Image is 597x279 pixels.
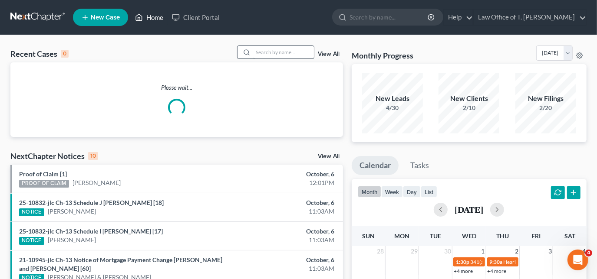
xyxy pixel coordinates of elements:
div: October, 6 [235,256,334,264]
div: NOTICE [19,208,44,216]
span: Sun [362,232,375,240]
span: 4 [585,250,592,256]
a: [PERSON_NAME] [73,178,121,187]
span: Mon [394,232,409,240]
span: 341(a) meeting for [PERSON_NAME] [470,259,554,265]
span: 28 [376,246,385,256]
span: Fri [531,232,541,240]
span: Sat [564,232,575,240]
button: list [421,186,437,198]
span: 4 [581,246,587,256]
span: Wed [462,232,476,240]
div: New Clients [439,94,499,104]
div: 11:03AM [235,236,334,244]
div: New Filings [515,94,576,104]
div: NOTICE [19,237,44,245]
a: 21-10945-jlc Ch-13 Notice of Mortgage Payment Change [PERSON_NAME] and [PERSON_NAME] [60] [19,256,222,272]
div: NextChapter Notices [10,151,98,161]
div: PROOF OF CLAIM [19,180,69,188]
div: October, 6 [235,198,334,207]
div: Recent Cases [10,49,69,59]
button: month [358,186,381,198]
a: 25-10832-jlc Ch-13 Schedule J [PERSON_NAME] [18] [19,199,164,206]
a: Tasks [402,156,437,175]
div: 11:03AM [235,207,334,216]
span: 2 [514,246,519,256]
span: 9:30a [490,259,503,265]
span: 3 [548,246,553,256]
div: 4/30 [362,104,423,112]
iframe: Intercom live chat [567,250,588,270]
a: Calendar [352,156,399,175]
div: 12:01PM [235,178,334,187]
a: 25-10832-jlc Ch-13 Schedule I [PERSON_NAME] [17] [19,227,163,235]
a: Client Portal [168,10,224,25]
a: Help [444,10,473,25]
div: October, 6 [235,227,334,236]
button: week [381,186,403,198]
h2: [DATE] [455,205,483,214]
a: Home [131,10,168,25]
a: Law Office of T. [PERSON_NAME] [474,10,586,25]
span: 1:30p [456,259,469,265]
div: 2/20 [515,104,576,112]
a: +4 more [488,268,507,274]
div: 11:03AM [235,264,334,273]
span: 30 [443,246,452,256]
input: Search by name... [350,9,429,25]
h3: Monthly Progress [352,50,413,61]
a: Proof of Claim [1] [19,170,67,178]
div: 2/10 [439,104,499,112]
input: Search by name... [253,46,314,58]
div: October, 6 [235,170,334,178]
button: day [403,186,421,198]
span: 29 [410,246,419,256]
div: 0 [61,50,69,58]
a: [PERSON_NAME] [48,236,96,244]
a: View All [318,51,340,57]
a: +4 more [454,268,473,274]
div: New Leads [362,94,423,104]
a: [PERSON_NAME] [48,207,96,216]
div: 10 [88,152,98,160]
span: 1 [481,246,486,256]
span: Tue [430,232,441,240]
p: Please wait... [10,83,343,92]
span: New Case [91,14,120,21]
a: View All [318,153,340,159]
span: Thu [496,232,509,240]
